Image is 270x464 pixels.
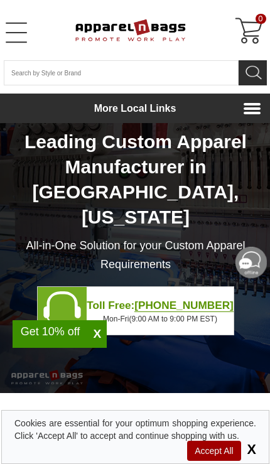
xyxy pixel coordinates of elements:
span: Toll Free: [87,300,234,312]
img: Chat-Offline-Icon-Mobile [235,247,267,278]
span: Leading Custom Apparel Manufacturer in [GEOGRAPHIC_DATA], [US_STATE] [24,131,247,227]
div: Get 10% off [13,326,88,337]
div: Cookies are essential for your optimum shopping experience. Click 'Accept All' to accept and cont... [14,417,256,442]
span: Accept All [187,441,240,461]
span: 0 [256,14,266,24]
button: Search [239,60,267,85]
span: X [244,441,256,457]
img: search icon [244,62,263,80]
span: X [88,326,107,342]
a: 0 [232,16,262,46]
span: Mon-Fri(9:00 AM to 9:00 PM EST) [103,315,217,323]
input: Search By Style or Brand [4,60,239,85]
a: Open Left Menu [4,20,29,45]
img: ApparelnBags.com Official Website [50,9,186,50]
img: Banner_1 [38,287,87,332]
a: [PHONE_NUMBER] [134,299,234,312]
p: All-in-One Solution for your Custom Apparel Requirements [5,236,266,274]
a: ApparelnBags [50,9,208,53]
